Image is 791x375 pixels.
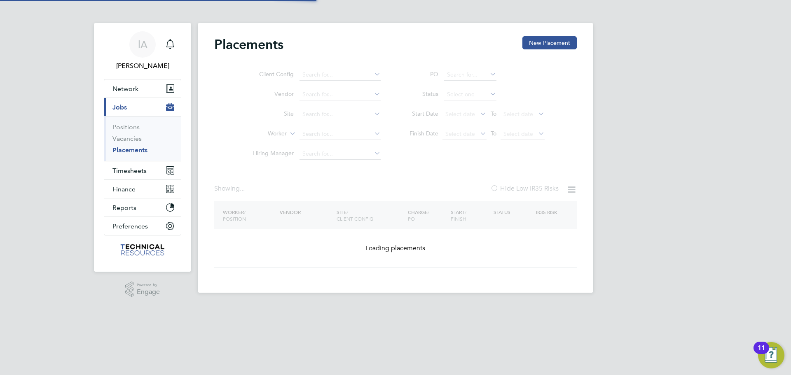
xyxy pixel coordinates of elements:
[104,31,181,71] a: lA[PERSON_NAME]
[112,204,136,212] span: Reports
[125,282,160,297] a: Powered byEngage
[112,135,142,142] a: Vacancies
[112,103,127,111] span: Jobs
[112,167,147,175] span: Timesheets
[758,342,784,368] button: Open Resource Center, 11 new notifications
[522,36,577,49] button: New Placement
[104,116,181,161] div: Jobs
[214,36,283,53] h2: Placements
[104,98,181,116] button: Jobs
[112,222,148,230] span: Preferences
[214,184,246,193] div: Showing
[94,23,191,272] nav: Main navigation
[104,244,181,257] a: Go to home page
[104,180,181,198] button: Finance
[137,282,160,289] span: Powered by
[112,146,147,154] a: Placements
[490,184,559,193] label: Hide Low IR35 Risks
[137,289,160,296] span: Engage
[112,85,138,93] span: Network
[758,348,765,359] div: 11
[112,123,140,131] a: Positions
[104,61,181,71] span: lauren Alldis
[240,184,245,193] span: ...
[119,244,166,257] img: technicalresources-logo-retina.png
[138,39,147,50] span: lA
[104,217,181,235] button: Preferences
[104,79,181,98] button: Network
[112,185,136,193] span: Finance
[104,198,181,217] button: Reports
[104,161,181,179] button: Timesheets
